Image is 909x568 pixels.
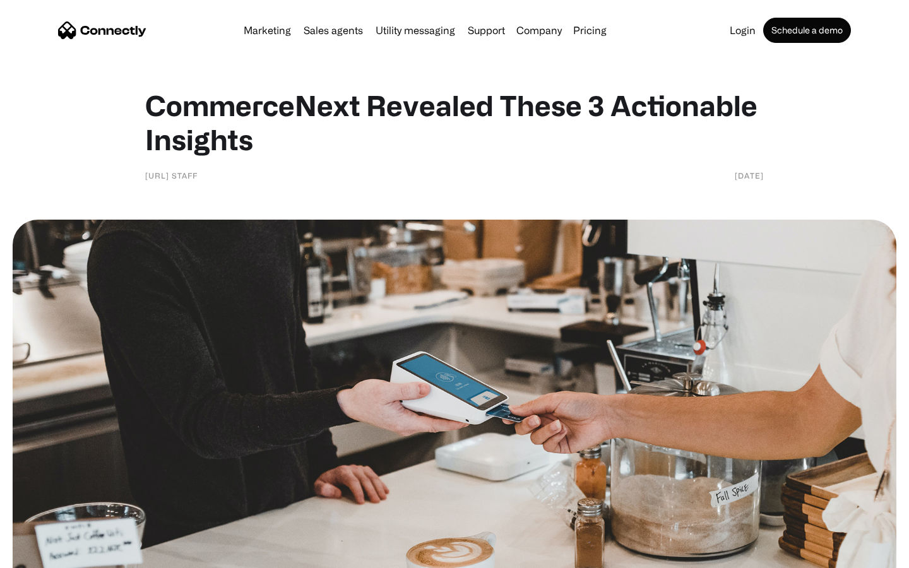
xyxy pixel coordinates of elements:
[13,546,76,564] aside: Language selected: English
[145,88,764,157] h1: CommerceNext Revealed These 3 Actionable Insights
[463,25,510,35] a: Support
[239,25,296,35] a: Marketing
[145,169,198,182] div: [URL] Staff
[371,25,460,35] a: Utility messaging
[299,25,368,35] a: Sales agents
[735,169,764,182] div: [DATE]
[516,21,562,39] div: Company
[568,25,612,35] a: Pricing
[763,18,851,43] a: Schedule a demo
[725,25,761,35] a: Login
[25,546,76,564] ul: Language list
